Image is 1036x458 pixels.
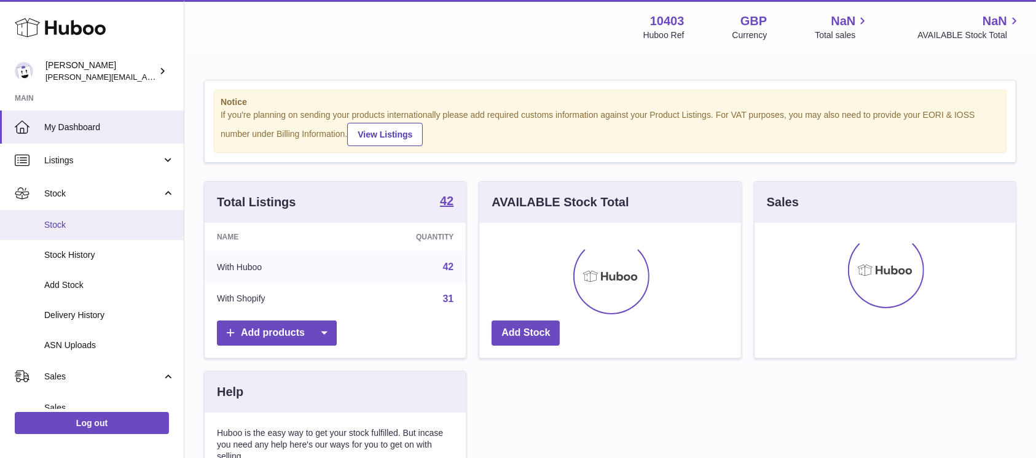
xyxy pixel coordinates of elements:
[917,29,1021,41] span: AVAILABLE Stock Total
[15,62,33,80] img: keval@makerscabinet.com
[205,223,345,251] th: Name
[44,249,175,261] span: Stock History
[983,13,1007,29] span: NaN
[15,412,169,434] a: Log out
[767,194,799,211] h3: Sales
[492,194,629,211] h3: AVAILABLE Stock Total
[44,188,162,200] span: Stock
[440,195,453,207] strong: 42
[217,320,337,346] a: Add products
[643,29,685,41] div: Huboo Ref
[443,293,454,304] a: 31
[45,60,156,83] div: [PERSON_NAME]
[44,402,175,414] span: Sales
[217,194,296,211] h3: Total Listings
[44,279,175,291] span: Add Stock
[740,13,767,29] strong: GBP
[44,309,175,321] span: Delivery History
[221,109,1000,146] div: If you're planning on sending your products internationally please add required customs informati...
[44,371,162,382] span: Sales
[44,219,175,231] span: Stock
[815,29,869,41] span: Total sales
[217,384,243,400] h3: Help
[44,340,175,351] span: ASN Uploads
[44,122,175,133] span: My Dashboard
[732,29,767,41] div: Currency
[347,123,423,146] a: View Listings
[917,13,1021,41] a: NaN AVAILABLE Stock Total
[345,223,466,251] th: Quantity
[443,262,454,272] a: 42
[205,251,345,283] td: With Huboo
[440,195,453,209] a: 42
[831,13,855,29] span: NaN
[492,320,560,346] a: Add Stock
[205,283,345,315] td: With Shopify
[44,155,162,166] span: Listings
[45,72,246,82] span: [PERSON_NAME][EMAIL_ADDRESS][DOMAIN_NAME]
[815,13,869,41] a: NaN Total sales
[221,96,1000,108] strong: Notice
[650,13,685,29] strong: 10403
